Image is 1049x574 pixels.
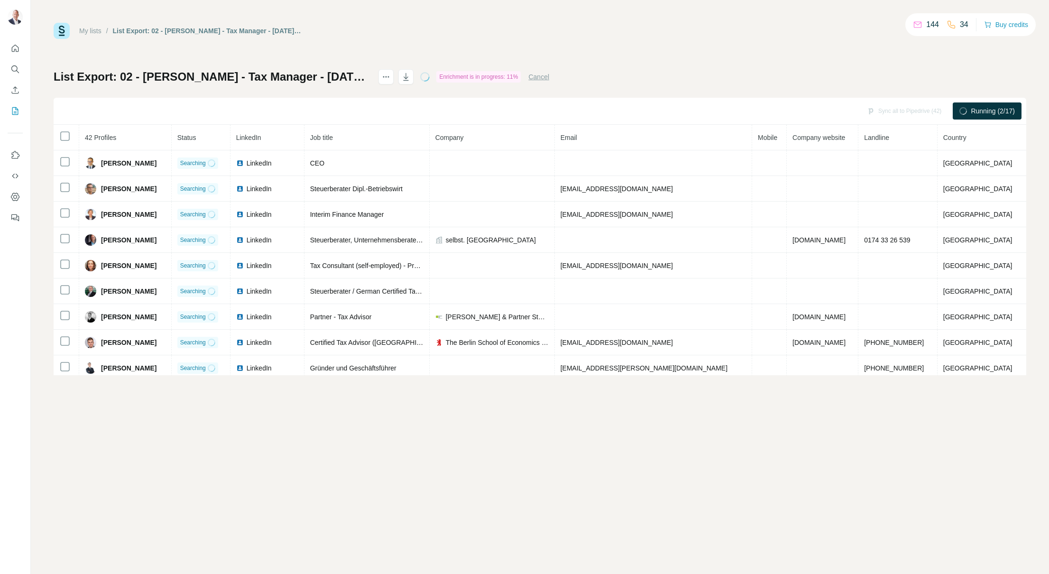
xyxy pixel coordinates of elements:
[758,134,777,141] span: Mobile
[310,236,496,244] span: Steuerberater, Unternehmensberater, Interimsmanager / - CFO
[247,210,272,219] span: LinkedIn
[792,134,845,141] span: Company website
[943,185,1012,193] span: [GEOGRAPHIC_DATA]
[435,134,464,141] span: Company
[310,339,549,346] span: Certified Tax Advisor ([GEOGRAPHIC_DATA]) / Freelancer / Interim Tax Manager
[435,339,443,346] img: company-logo
[236,313,244,321] img: LinkedIn logo
[180,338,206,347] span: Searching
[561,262,673,269] span: [EMAIL_ADDRESS][DOMAIN_NAME]
[247,235,272,245] span: LinkedIn
[180,236,206,244] span: Searching
[180,287,206,296] span: Searching
[864,339,924,346] span: [PHONE_NUMBER]
[8,167,23,185] button: Use Surfe API
[792,339,846,346] span: [DOMAIN_NAME]
[960,19,968,30] p: 34
[180,185,206,193] span: Searching
[943,339,1012,346] span: [GEOGRAPHIC_DATA]
[436,71,521,83] div: Enrichment is in progress: 11%
[561,185,673,193] span: [EMAIL_ADDRESS][DOMAIN_NAME]
[943,236,1012,244] span: [GEOGRAPHIC_DATA]
[792,313,846,321] span: [DOMAIN_NAME]
[310,262,513,269] span: Tax Consultant (self-employed) - Project Manager Tax (banking area)
[310,185,403,193] span: Steuerberater Dipl.-Betriebswirt
[943,313,1012,321] span: [GEOGRAPHIC_DATA]
[561,339,673,346] span: [EMAIL_ADDRESS][DOMAIN_NAME]
[247,338,272,347] span: LinkedIn
[446,235,536,245] span: selbst. [GEOGRAPHIC_DATA]
[926,19,939,30] p: 144
[310,159,324,167] span: CEO
[54,23,70,39] img: Surfe Logo
[236,287,244,295] img: LinkedIn logo
[79,27,101,35] a: My lists
[310,313,372,321] span: Partner - Tax Advisor
[8,82,23,99] button: Enrich CSV
[247,261,272,270] span: LinkedIn
[236,262,244,269] img: LinkedIn logo
[85,362,96,374] img: Avatar
[247,184,272,194] span: LinkedIn
[106,26,108,36] li: /
[85,286,96,297] img: Avatar
[864,364,924,372] span: [PHONE_NUMBER]
[236,211,244,218] img: LinkedIn logo
[236,159,244,167] img: LinkedIn logo
[247,312,272,322] span: LinkedIn
[85,311,96,323] img: Avatar
[101,261,156,270] span: [PERSON_NAME]
[435,313,443,321] img: company-logo
[236,339,244,346] img: LinkedIn logo
[971,106,1015,116] span: Running (2/17)
[85,183,96,194] img: Avatar
[943,134,966,141] span: Country
[236,134,261,141] span: LinkedIn
[180,210,206,219] span: Searching
[8,61,23,78] button: Search
[101,235,156,245] span: [PERSON_NAME]
[8,147,23,164] button: Use Surfe on LinkedIn
[85,157,96,169] img: Avatar
[8,40,23,57] button: Quick start
[943,159,1012,167] span: [GEOGRAPHIC_DATA]
[236,364,244,372] img: LinkedIn logo
[247,287,272,296] span: LinkedIn
[180,313,206,321] span: Searching
[101,338,156,347] span: [PERSON_NAME]
[101,158,156,168] span: [PERSON_NAME]
[378,69,394,84] button: actions
[101,363,156,373] span: [PERSON_NAME]
[943,262,1012,269] span: [GEOGRAPHIC_DATA]
[180,364,206,372] span: Searching
[54,69,370,84] h1: List Export: 02 - [PERSON_NAME] - Tax Manager - [DATE] 12:40
[177,134,196,141] span: Status
[310,134,333,141] span: Job title
[101,312,156,322] span: [PERSON_NAME]
[101,210,156,219] span: [PERSON_NAME]
[943,211,1012,218] span: [GEOGRAPHIC_DATA]
[943,287,1012,295] span: [GEOGRAPHIC_DATA]
[85,260,96,271] img: Avatar
[8,209,23,226] button: Feedback
[446,312,549,322] span: [PERSON_NAME] & Partner Steuerberatungsgesellschaft mbB
[792,236,846,244] span: [DOMAIN_NAME]
[236,236,244,244] img: LinkedIn logo
[8,9,23,25] img: Avatar
[561,211,673,218] span: [EMAIL_ADDRESS][DOMAIN_NAME]
[247,158,272,168] span: LinkedIn
[236,185,244,193] img: LinkedIn logo
[101,184,156,194] span: [PERSON_NAME]
[101,287,156,296] span: [PERSON_NAME]
[446,338,549,347] span: The Berlin School of Economics and Law
[8,188,23,205] button: Dashboard
[180,159,206,167] span: Searching
[528,72,549,82] button: Cancel
[180,261,206,270] span: Searching
[561,134,577,141] span: Email
[864,134,889,141] span: Landline
[8,102,23,120] button: My lists
[85,234,96,246] img: Avatar
[943,364,1012,372] span: [GEOGRAPHIC_DATA]
[864,236,910,244] span: 0174 33 26 539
